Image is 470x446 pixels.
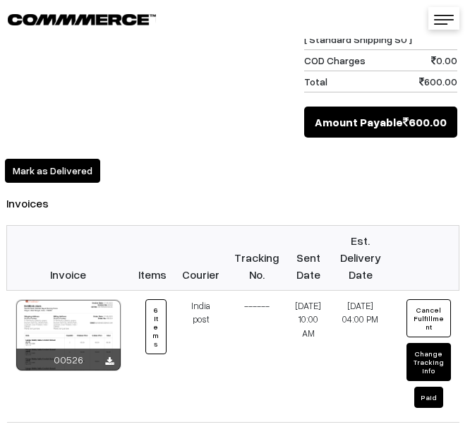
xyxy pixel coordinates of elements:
[175,290,227,422] td: India post
[287,225,330,290] th: Sent Date
[304,74,327,89] span: Total
[434,15,454,25] img: menu
[330,290,391,422] td: [DATE] 04:00 PM
[7,225,130,290] th: Invoice
[287,290,330,422] td: [DATE] 10:00 AM
[304,53,366,68] span: COD Charges
[227,225,287,290] th: Tracking No.
[175,225,227,290] th: Courier
[431,53,457,68] span: 0.00
[8,10,131,27] a: COMMMERCE
[16,349,121,370] div: 00526
[6,196,66,210] span: Invoices
[419,74,457,89] span: 600.00
[8,14,156,25] img: COMMMERCE
[130,225,176,290] th: Items
[5,159,100,183] button: Mark as Delivered
[403,114,447,131] span: 600.00
[406,343,451,381] button: Change Tracking Info
[315,114,403,131] span: Amount Payable
[145,299,167,354] button: 6 Items
[414,387,443,408] button: Paid
[330,225,391,290] th: Est. Delivery Date
[406,299,451,337] button: Cancel Fulfillment
[227,290,287,422] td: ------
